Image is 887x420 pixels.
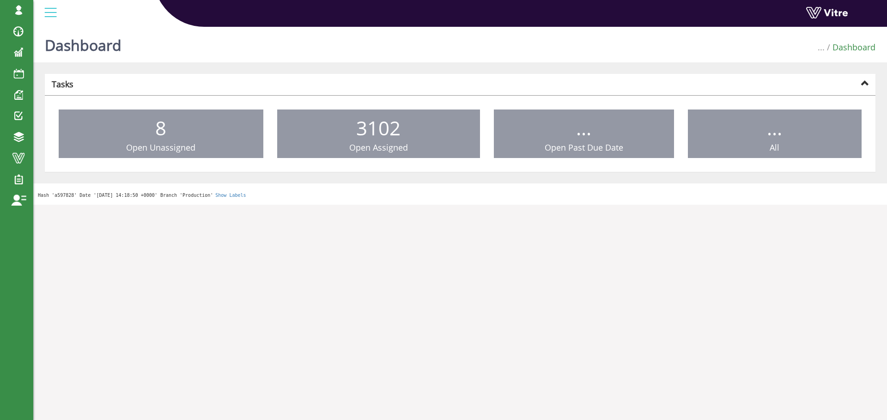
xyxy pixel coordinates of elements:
[59,110,263,158] a: 8 Open Unassigned
[45,23,122,62] h1: Dashboard
[155,115,166,141] span: 8
[494,110,674,158] a: ... Open Past Due Date
[349,142,408,153] span: Open Assigned
[545,142,623,153] span: Open Past Due Date
[38,193,213,198] span: Hash 'a597828' Date '[DATE] 14:18:50 +0000' Branch 'Production'
[825,42,875,54] li: Dashboard
[52,79,73,90] strong: Tasks
[688,110,862,158] a: ... All
[770,142,779,153] span: All
[126,142,195,153] span: Open Unassigned
[277,110,480,158] a: 3102 Open Assigned
[767,115,782,141] span: ...
[356,115,401,141] span: 3102
[576,115,591,141] span: ...
[215,193,246,198] a: Show Labels
[818,42,825,53] span: ...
